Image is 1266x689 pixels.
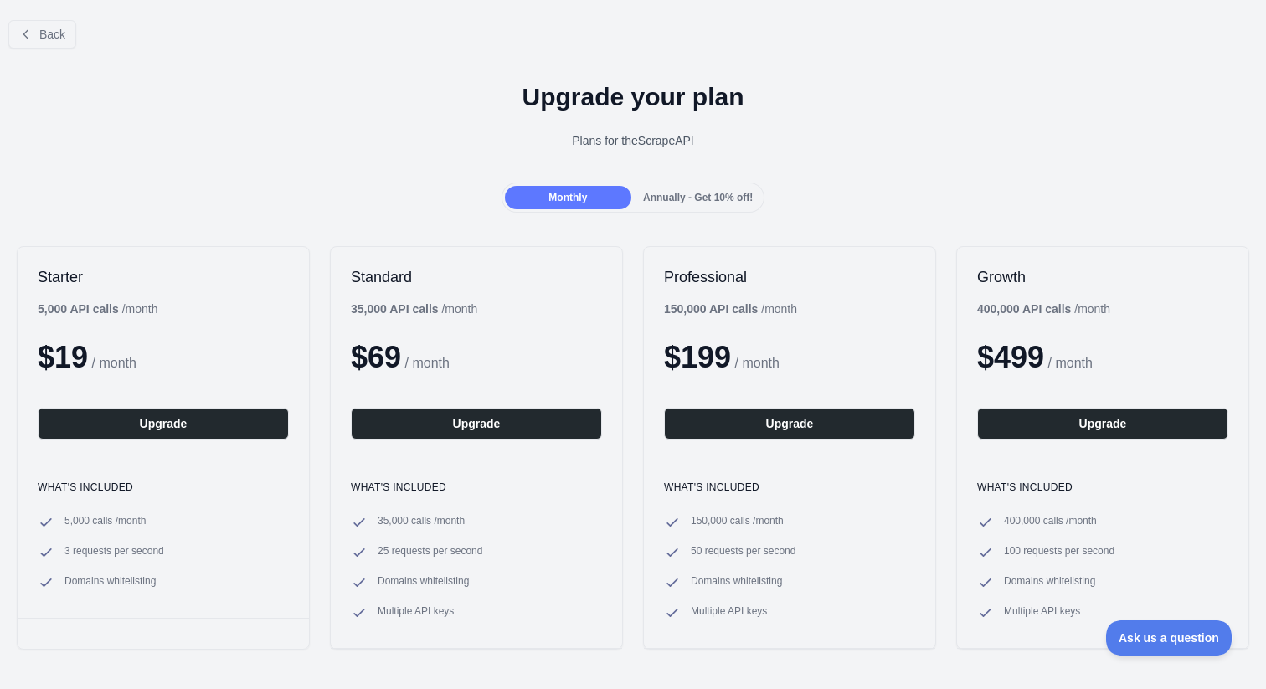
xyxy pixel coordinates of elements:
b: 150,000 API calls [664,302,758,316]
iframe: Toggle Customer Support [1106,620,1233,656]
span: $ 499 [977,340,1044,374]
h2: Growth [977,267,1228,287]
div: / month [351,301,477,317]
div: / month [664,301,797,317]
h2: Professional [664,267,915,287]
b: 400,000 API calls [977,302,1071,316]
div: / month [977,301,1110,317]
span: $ 199 [664,340,731,374]
h2: Standard [351,267,602,287]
